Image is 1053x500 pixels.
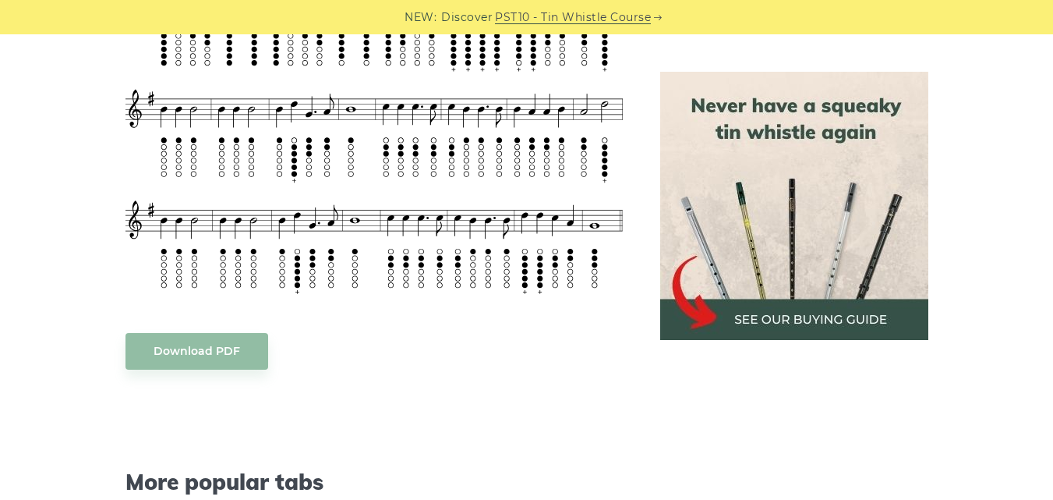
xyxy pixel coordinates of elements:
[405,9,436,27] span: NEW:
[125,333,268,370] a: Download PDF
[495,9,651,27] a: PST10 - Tin Whistle Course
[441,9,493,27] span: Discover
[125,469,623,495] span: More popular tabs
[660,72,928,340] img: tin whistle buying guide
